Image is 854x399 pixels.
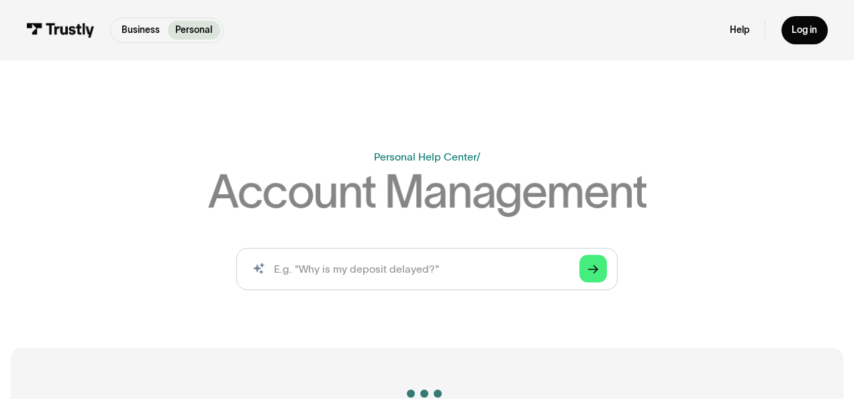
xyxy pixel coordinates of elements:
form: Search [236,248,617,290]
a: Log in [781,16,828,44]
div: Log in [792,24,817,36]
p: Business [122,24,160,38]
a: Business [113,21,167,40]
h1: Account Management [207,169,647,214]
img: Trustly Logo [26,23,95,38]
input: search [236,248,617,290]
div: / [477,151,480,163]
a: Help [730,24,749,36]
a: Personal [168,21,220,40]
p: Personal [175,24,212,38]
a: Personal Help Center [374,151,477,163]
